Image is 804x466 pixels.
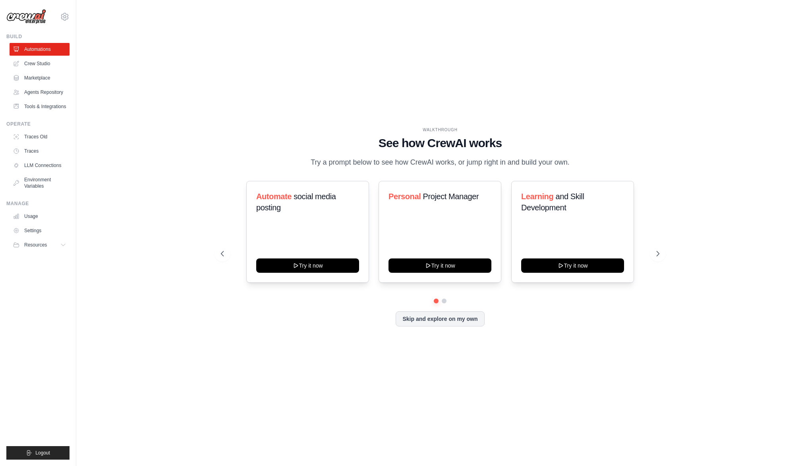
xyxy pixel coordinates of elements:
span: and Skill Development [521,192,584,212]
img: Logo [6,9,46,24]
a: Usage [10,210,70,223]
a: LLM Connections [10,159,70,172]
iframe: Chat Widget [764,428,804,466]
a: Environment Variables [10,173,70,192]
a: Agents Repository [10,86,70,99]
div: Operate [6,121,70,127]
div: Manage [6,200,70,207]
span: Automate [256,192,292,201]
a: Automations [10,43,70,56]
span: Learning [521,192,553,201]
p: Try a prompt below to see how CrewAI works, or jump right in and build your own. [307,157,574,168]
button: Resources [10,239,70,251]
a: Marketplace [10,72,70,84]
button: Logout [6,446,70,460]
span: social media posting [256,192,336,212]
a: Settings [10,224,70,237]
a: Tools & Integrations [10,100,70,113]
button: Try it now [388,258,491,273]
span: Resources [24,242,47,248]
a: Traces [10,145,70,157]
h1: See how CrewAI works [221,136,659,150]
span: Logout [35,450,50,456]
a: Traces Old [10,130,70,143]
button: Try it now [256,258,359,273]
div: WALKTHROUGH [221,127,659,133]
div: Build [6,33,70,40]
button: Try it now [521,258,624,273]
button: Skip and explore on my own [396,311,484,326]
span: Project Manager [423,192,479,201]
a: Crew Studio [10,57,70,70]
span: Personal [388,192,421,201]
